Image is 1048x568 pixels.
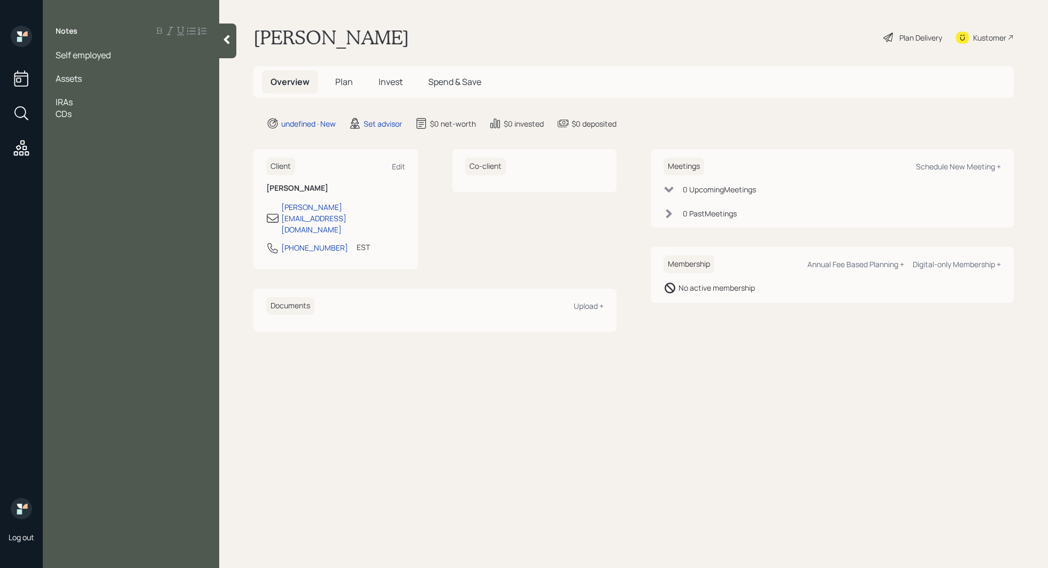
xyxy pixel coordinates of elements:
h6: Client [266,158,295,175]
div: undefined · New [281,118,336,129]
div: $0 invested [504,118,544,129]
div: 0 Past Meeting s [683,208,737,219]
div: No active membership [679,282,755,293]
span: Overview [271,76,310,88]
span: Self employed [56,49,111,61]
h6: [PERSON_NAME] [266,184,405,193]
div: Digital-only Membership + [913,259,1001,269]
h6: Membership [664,255,714,273]
div: $0 deposited [572,118,617,129]
span: Spend & Save [428,76,481,88]
h6: Documents [266,297,314,315]
div: Kustomer [973,32,1006,43]
span: IRAs [56,96,73,108]
div: Edit [392,161,405,172]
span: CDs [56,108,72,120]
div: 0 Upcoming Meeting s [683,184,756,195]
div: [PERSON_NAME][EMAIL_ADDRESS][DOMAIN_NAME] [281,201,405,235]
div: EST [357,242,370,253]
h6: Meetings [664,158,704,175]
h1: [PERSON_NAME] [253,26,409,49]
span: Assets [56,73,82,84]
h6: Co-client [465,158,506,175]
img: retirable_logo.png [11,498,32,519]
div: Upload + [574,301,604,311]
div: Log out [9,532,34,542]
div: Schedule New Meeting + [916,161,1001,172]
label: Notes [56,26,78,36]
div: [PHONE_NUMBER] [281,242,348,253]
div: Plan Delivery [899,32,942,43]
span: Invest [379,76,403,88]
div: Set advisor [364,118,402,129]
div: Annual Fee Based Planning + [807,259,904,269]
div: $0 net-worth [430,118,476,129]
span: Plan [335,76,353,88]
